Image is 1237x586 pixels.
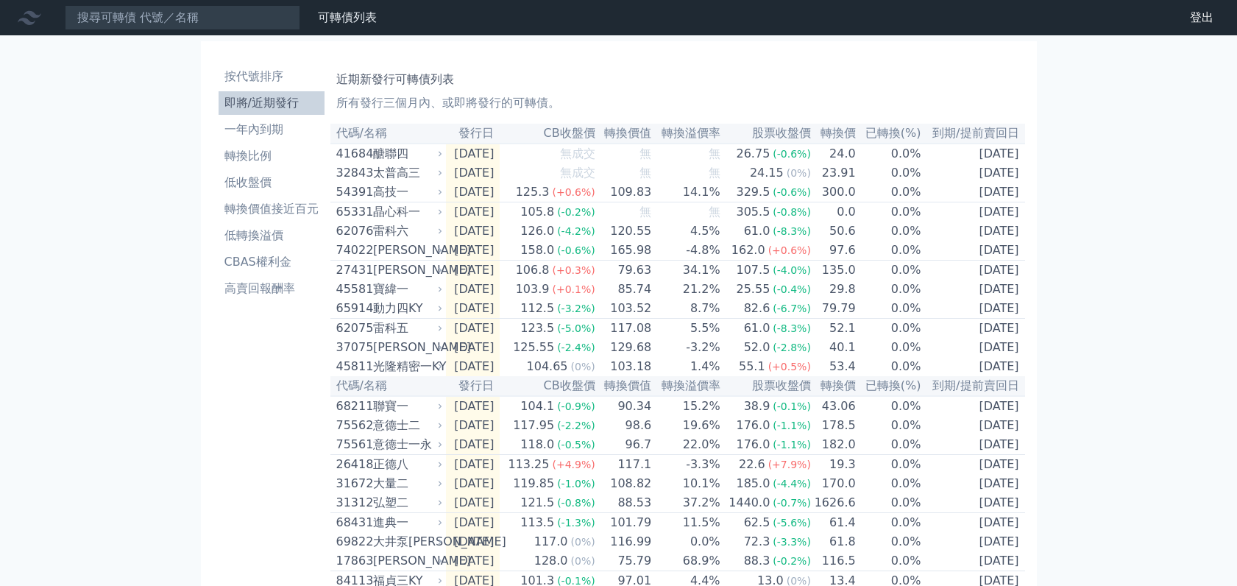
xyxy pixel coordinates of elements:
[373,241,440,259] div: [PERSON_NAME]
[557,206,595,218] span: (-0.2%)
[596,532,653,551] td: 116.99
[922,241,1025,261] td: [DATE]
[812,435,857,455] td: 182.0
[729,241,768,259] div: 162.0
[219,65,325,88] a: 按代號排序
[652,551,720,571] td: 68.9%
[922,299,1025,319] td: [DATE]
[373,552,440,570] div: [PERSON_NAME]
[596,396,653,416] td: 90.34
[736,358,768,375] div: 55.1
[812,319,857,339] td: 52.1
[505,456,552,473] div: 113.25
[922,261,1025,280] td: [DATE]
[219,224,325,247] a: 低轉換溢價
[652,261,720,280] td: 34.1%
[922,435,1025,455] td: [DATE]
[336,71,1019,88] h1: 近期新發行可轉債列表
[768,244,811,256] span: (+0.6%)
[446,513,500,533] td: [DATE]
[736,456,768,473] div: 22.6
[446,163,500,183] td: [DATE]
[596,493,653,513] td: 88.53
[652,222,720,241] td: 4.5%
[709,166,720,180] span: 無
[857,280,922,299] td: 0.0%
[773,283,811,295] span: (-0.4%)
[446,319,500,339] td: [DATE]
[219,280,325,297] li: 高賣回報酬率
[373,203,440,221] div: 晶心科一
[560,166,595,180] span: 無成交
[219,68,325,85] li: 按代號排序
[446,261,500,280] td: [DATE]
[336,94,1019,112] p: 所有發行三個月內、或即將發行的可轉債。
[517,398,557,415] div: 104.1
[922,163,1025,183] td: [DATE]
[336,398,369,415] div: 68211
[596,513,653,533] td: 101.79
[596,124,653,144] th: 轉換價值
[446,144,500,163] td: [DATE]
[812,202,857,222] td: 0.0
[922,493,1025,513] td: [DATE]
[557,517,595,529] span: (-1.3%)
[652,124,720,144] th: 轉換溢價率
[596,280,653,299] td: 85.74
[560,146,595,160] span: 無成交
[857,396,922,416] td: 0.0%
[517,436,557,453] div: 118.0
[922,357,1025,376] td: [DATE]
[557,244,595,256] span: (-0.6%)
[336,300,369,317] div: 65914
[726,494,773,512] div: 1440.0
[741,533,773,551] div: 72.3
[513,280,553,298] div: 103.9
[336,183,369,201] div: 54391
[596,222,653,241] td: 120.55
[336,203,369,221] div: 65331
[510,417,557,434] div: 117.95
[596,416,653,435] td: 98.6
[857,183,922,202] td: 0.0%
[812,455,857,475] td: 19.3
[446,124,500,144] th: 發行日
[557,342,595,353] span: (-2.4%)
[336,533,369,551] div: 69822
[768,361,811,373] span: (+0.5%)
[571,536,595,548] span: (0%)
[773,148,811,160] span: (-0.6%)
[517,300,557,317] div: 112.5
[639,146,651,160] span: 無
[219,200,325,218] li: 轉換價值接近百元
[741,339,773,356] div: 52.0
[596,376,653,396] th: 轉換價值
[922,474,1025,493] td: [DATE]
[734,417,773,434] div: 176.0
[219,197,325,221] a: 轉換價值接近百元
[812,241,857,261] td: 97.6
[510,475,557,493] div: 119.85
[812,222,857,241] td: 50.6
[373,320,440,337] div: 雷科五
[922,280,1025,299] td: [DATE]
[773,303,811,314] span: (-6.7%)
[65,5,300,30] input: 搜尋可轉債 代號／名稱
[552,283,595,295] span: (+0.1%)
[557,322,595,334] span: (-5.0%)
[652,455,720,475] td: -3.3%
[922,455,1025,475] td: [DATE]
[596,241,653,261] td: 165.98
[773,225,811,237] span: (-8.3%)
[446,416,500,435] td: [DATE]
[652,493,720,513] td: 37.2%
[812,338,857,357] td: 40.1
[373,436,440,453] div: 意德士一永
[812,144,857,163] td: 24.0
[734,280,773,298] div: 25.55
[552,459,595,470] span: (+4.9%)
[596,319,653,339] td: 117.08
[373,533,440,551] div: 大井泵[PERSON_NAME]
[336,436,369,453] div: 75561
[857,144,922,163] td: 0.0%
